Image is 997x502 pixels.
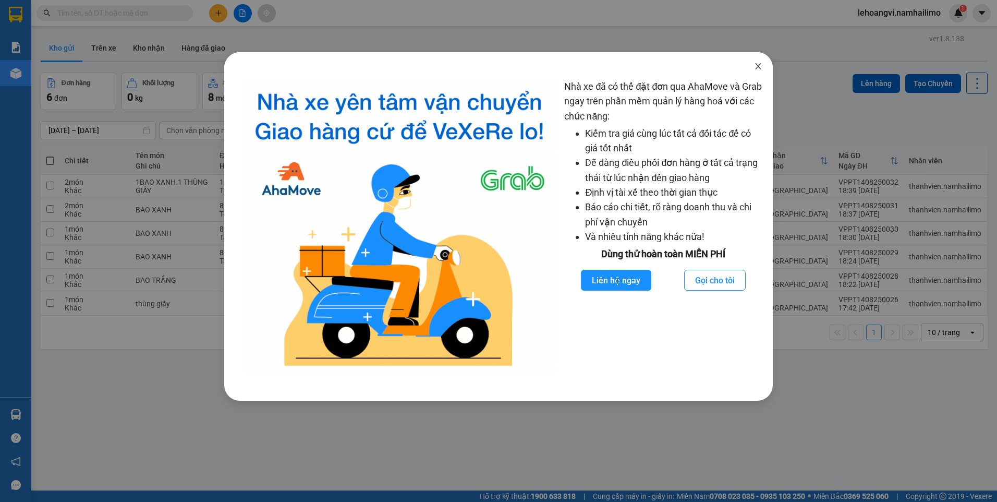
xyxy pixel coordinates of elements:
span: Gọi cho tôi [695,274,735,287]
div: Dùng thử hoàn toàn MIỄN PHÍ [564,247,762,261]
li: Và nhiều tính năng khác nữa! [585,230,762,244]
li: Kiểm tra giá cùng lúc tất cả đối tác để có giá tốt nhất [585,126,762,156]
span: Liên hệ ngay [592,274,640,287]
li: Định vị tài xế theo thời gian thực [585,185,762,200]
button: Close [744,52,773,81]
img: logo [243,79,556,375]
span: close [754,62,762,70]
div: Nhà xe đã có thể đặt đơn qua AhaMove và Grab ngay trên phần mềm quản lý hàng hoá với các chức năng: [564,79,762,375]
li: Báo cáo chi tiết, rõ ràng doanh thu và chi phí vận chuyển [585,200,762,230]
li: Dễ dàng điều phối đơn hàng ở tất cả trạng thái từ lúc nhận đến giao hàng [585,156,762,185]
button: Liên hệ ngay [581,270,651,291]
button: Gọi cho tôi [684,270,746,291]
